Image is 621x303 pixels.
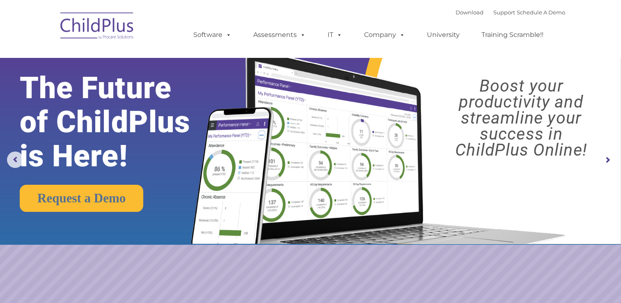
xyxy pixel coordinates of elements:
[114,88,149,94] span: Phone number
[319,27,351,43] a: IT
[56,7,138,48] img: ChildPlus by Procare Solutions
[20,185,143,212] a: Request a Demo
[456,9,565,16] font: |
[493,9,515,16] a: Support
[185,27,240,43] a: Software
[20,71,218,173] rs-layer: The Future of ChildPlus is Here!
[517,9,565,16] a: Schedule A Demo
[356,27,413,43] a: Company
[429,78,613,158] rs-layer: Boost your productivity and streamline your success in ChildPlus Online!
[456,9,484,16] a: Download
[419,27,468,43] a: University
[473,27,552,43] a: Training Scramble!!
[245,27,314,43] a: Assessments
[114,54,139,60] span: Last name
